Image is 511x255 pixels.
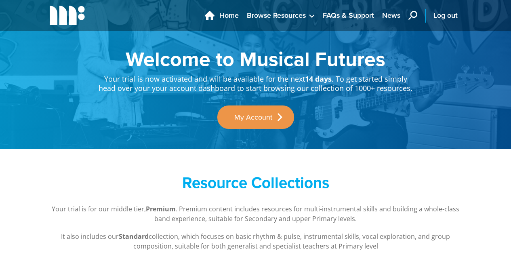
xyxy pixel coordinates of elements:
strong: Premium [146,204,176,213]
span: Log out [433,10,458,21]
a: My Account [217,105,294,129]
p: It also includes our collection, which focuses on basic rhythm & pulse, instrumental skills, voca... [50,232,462,251]
strong: 14 days [305,74,332,84]
p: Your trial is for our middle tier, . Premium content includes resources for multi-instrumental sk... [50,204,462,223]
span: FAQs & Support [323,10,374,21]
strong: Standard [119,232,149,241]
span: Home [219,10,239,21]
h2: Resource Collections [98,173,413,192]
p: Your trial is now activated and will be available for the next . To get started simply head over ... [98,69,413,93]
span: Browse Resources [247,10,306,21]
span: News [382,10,400,21]
h1: Welcome to Musical Futures [98,48,413,69]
